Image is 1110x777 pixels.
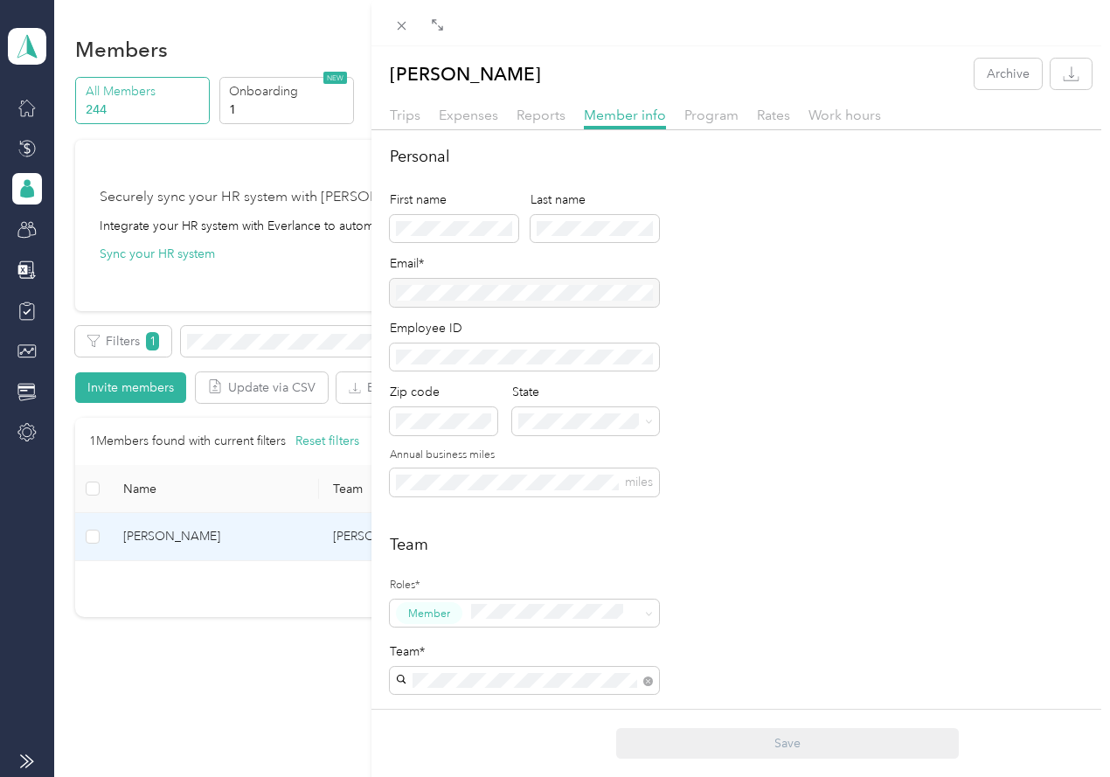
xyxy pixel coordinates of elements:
[757,107,790,123] span: Rates
[1012,679,1110,777] iframe: Everlance-gr Chat Button Frame
[390,533,1092,557] h2: Team
[390,642,659,661] div: Team*
[390,254,659,273] div: Email*
[390,191,518,209] div: First name
[808,107,881,123] span: Work hours
[390,447,659,463] label: Annual business miles
[584,107,666,123] span: Member info
[390,578,659,593] label: Roles*
[408,606,450,621] span: Member
[390,319,659,337] div: Employee ID
[390,59,541,89] p: [PERSON_NAME]
[975,59,1042,89] button: Archive
[390,107,420,123] span: Trips
[625,475,653,489] span: miles
[512,383,658,401] div: State
[531,191,659,209] div: Last name
[396,602,462,624] button: Member
[439,107,498,123] span: Expenses
[517,107,565,123] span: Reports
[390,145,1092,169] h2: Personal
[390,383,497,401] div: Zip code
[684,107,739,123] span: Program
